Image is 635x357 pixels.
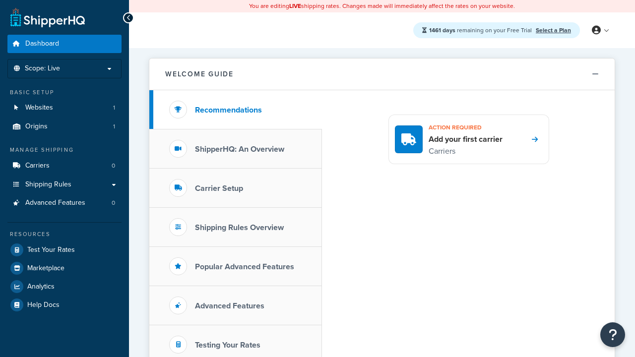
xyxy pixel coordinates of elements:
[429,121,503,134] h3: Action required
[25,180,71,189] span: Shipping Rules
[536,26,571,35] a: Select a Plan
[7,35,122,53] a: Dashboard
[7,88,122,97] div: Basic Setup
[25,162,50,170] span: Carriers
[7,278,122,296] a: Analytics
[289,1,301,10] b: LIVE
[25,104,53,112] span: Websites
[7,99,122,117] li: Websites
[27,264,64,273] span: Marketplace
[429,145,503,158] p: Carriers
[7,118,122,136] a: Origins1
[149,59,615,90] button: Welcome Guide
[25,64,60,73] span: Scope: Live
[7,241,122,259] a: Test Your Rates
[7,194,122,212] li: Advanced Features
[7,146,122,154] div: Manage Shipping
[112,199,115,207] span: 0
[7,194,122,212] a: Advanced Features0
[195,184,243,193] h3: Carrier Setup
[165,70,234,78] h2: Welcome Guide
[7,176,122,194] a: Shipping Rules
[7,118,122,136] li: Origins
[195,145,284,154] h3: ShipperHQ: An Overview
[7,259,122,277] a: Marketplace
[195,223,284,232] h3: Shipping Rules Overview
[7,157,122,175] a: Carriers0
[195,262,294,271] h3: Popular Advanced Features
[113,122,115,131] span: 1
[429,26,455,35] strong: 1461 days
[113,104,115,112] span: 1
[195,106,262,115] h3: Recommendations
[112,162,115,170] span: 0
[27,246,75,254] span: Test Your Rates
[7,99,122,117] a: Websites1
[429,26,533,35] span: remaining on your Free Trial
[429,134,503,145] h4: Add your first carrier
[7,296,122,314] a: Help Docs
[27,283,55,291] span: Analytics
[195,341,260,350] h3: Testing Your Rates
[7,230,122,238] div: Resources
[195,301,264,310] h3: Advanced Features
[600,322,625,347] button: Open Resource Center
[25,199,85,207] span: Advanced Features
[25,122,48,131] span: Origins
[7,157,122,175] li: Carriers
[27,301,60,309] span: Help Docs
[25,40,59,48] span: Dashboard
